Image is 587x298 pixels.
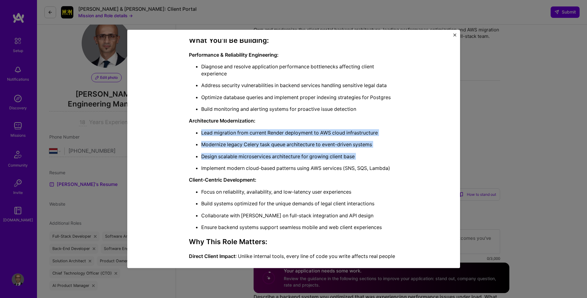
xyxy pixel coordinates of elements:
p: Implement modern cloud-based patterns using AWS services (SNS, SQS, Lambda) [201,165,398,171]
strong: Performance & Reliability Engineering: [189,52,279,58]
p: Ensure backend systems support seamless mobile and web client experiences [201,224,398,231]
p: Design scalable microservices architecture for growing client base [201,153,398,159]
strong: Direct Client Impact [189,253,235,259]
p: Collaborate with [PERSON_NAME] on full-stack integration and API design [201,212,398,219]
strong: Architecture Modernization: [189,118,255,124]
p: Optimize database queries and implement proper indexing strategies for Postgres [201,94,398,100]
h3: What You'll Be Building: [189,36,398,44]
p: Address security vulnerabilities in backend services handling sensitive legal data [201,82,398,89]
p: Diagnose and resolve application performance bottlenecks affecting client experience [201,63,398,77]
p: Focus on reliability, availability, and low-latency user experiences [201,188,398,195]
p: Lead migration from current Render deployment to AWS cloud infrastructure [201,129,398,136]
p: Build monitoring and alerting systems for proactive issue detection [201,106,398,112]
strong: Client-Centric Development: [189,177,256,183]
h3: Why This Role Matters: [189,238,398,246]
button: Close [453,34,456,40]
p: Modernize legacy Celery task queue architecture to event-driven systems [201,141,398,148]
p: : Unlike internal tools, every line of code you write affects real people navigating complex lega... [189,253,398,273]
p: Build systems optimized for the unique demands of legal client interactions [201,200,398,207]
